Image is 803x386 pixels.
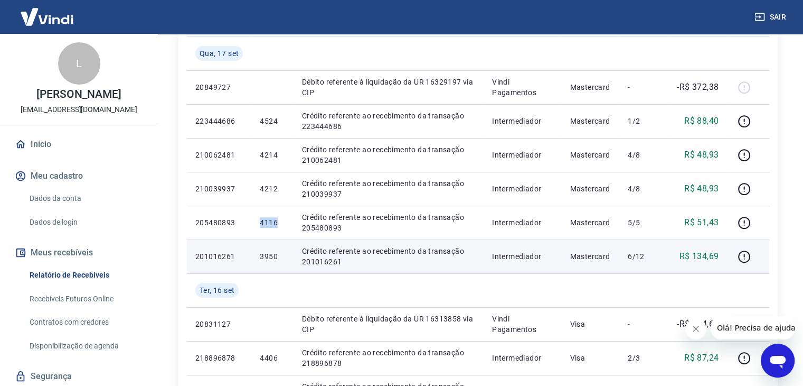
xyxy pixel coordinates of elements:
[628,82,659,93] p: -
[200,285,234,296] span: Ter, 16 set
[628,217,659,228] p: 5/5
[260,116,285,126] p: 4524
[13,241,145,264] button: Meus recebíveis
[13,133,145,156] a: Início
[195,251,243,262] p: 201016261
[260,353,285,363] p: 4406
[711,316,795,339] iframe: Mensagem da empresa
[195,116,243,126] p: 223444686
[302,314,475,335] p: Débito referente à liquidação da UR 16313858 via CIP
[628,116,659,126] p: 1/2
[195,183,243,194] p: 210039937
[195,82,243,93] p: 20849727
[628,353,659,363] p: 2/3
[677,81,719,94] p: -R$ 372,38
[302,178,475,199] p: Crédito referente ao recebimento da transação 210039937
[195,353,243,363] p: 218896878
[570,353,611,363] p: Visa
[570,82,611,93] p: Mastercard
[302,347,475,369] p: Crédito referente ao recebimento da transação 218896878
[260,183,285,194] p: 4212
[492,150,553,160] p: Intermediador
[195,217,243,228] p: 205480893
[302,246,475,267] p: Crédito referente ao recebimento da transação 201016261
[685,318,706,339] iframe: Fechar mensagem
[260,251,285,262] p: 3950
[679,250,719,263] p: R$ 134,69
[492,217,553,228] p: Intermediador
[6,7,89,16] span: Olá! Precisa de ajuda?
[25,264,145,286] a: Relatório de Recebíveis
[492,353,553,363] p: Intermediador
[492,183,553,194] p: Intermediador
[302,144,475,166] p: Crédito referente ao recebimento da transação 210062481
[684,352,719,364] p: R$ 87,24
[492,251,553,262] p: Intermediador
[684,115,719,127] p: R$ 88,40
[570,251,611,262] p: Mastercard
[302,111,475,132] p: Crédito referente ao recebimento da transação 223444686
[13,1,81,33] img: Vindi
[684,182,719,195] p: R$ 48,93
[36,89,121,100] p: [PERSON_NAME]
[25,288,145,310] a: Recebíveis Futuros Online
[260,150,285,160] p: 4214
[25,188,145,209] a: Dados da conta
[570,183,611,194] p: Mastercard
[570,116,611,126] p: Mastercard
[570,217,611,228] p: Mastercard
[570,319,611,329] p: Visa
[761,344,795,378] iframe: Botão para abrir a janela de mensagens
[302,212,475,233] p: Crédito referente ao recebimento da transação 205480893
[570,150,611,160] p: Mastercard
[492,77,553,98] p: Vindi Pagamentos
[58,42,100,85] div: L
[684,216,719,229] p: R$ 51,43
[752,7,790,27] button: Sair
[628,251,659,262] p: 6/12
[200,48,239,59] span: Qua, 17 set
[628,150,659,160] p: 4/8
[195,150,243,160] p: 210062481
[260,217,285,228] p: 4116
[25,311,145,333] a: Contratos com credores
[195,319,243,329] p: 20831127
[628,319,659,329] p: -
[302,77,475,98] p: Débito referente à liquidação da UR 16329197 via CIP
[628,183,659,194] p: 4/8
[492,116,553,126] p: Intermediador
[25,335,145,357] a: Disponibilização de agenda
[492,314,553,335] p: Vindi Pagamentos
[677,318,719,330] p: -R$ 324,62
[21,104,137,115] p: [EMAIL_ADDRESS][DOMAIN_NAME]
[25,212,145,233] a: Dados de login
[684,149,719,161] p: R$ 48,93
[13,164,145,188] button: Meu cadastro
